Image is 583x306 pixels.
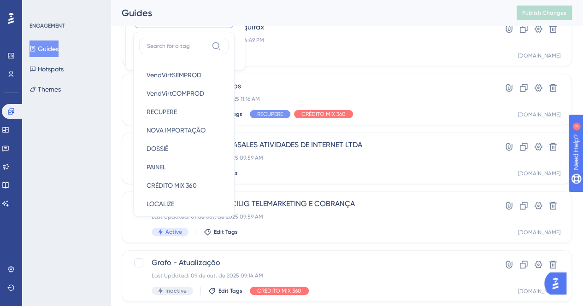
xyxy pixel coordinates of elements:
button: PAINEL [139,158,229,176]
span: LOCALIZE [147,198,174,209]
span: Alteração Negativação - Equifax [152,22,468,33]
iframe: UserGuiding AI Assistant Launcher [544,270,572,297]
button: Themes [29,81,61,98]
span: CRÉDITO MIX 360 [257,287,301,294]
span: CRÉDITO MIX 360 [301,110,346,118]
div: [DOMAIN_NAME] [518,288,560,295]
div: Last Updated: 01 de out. de 2025 09:59 AM [152,154,468,162]
span: NOVA IMPORTAÇÃO [147,125,206,136]
button: Guides [29,40,59,57]
div: [DOMAIN_NAME] [518,111,560,118]
div: Last Updated: 09 de out. de 2025 09:14 AM [152,272,468,279]
button: Publish Changes [517,6,572,20]
span: Grafo - Atualização [152,257,468,268]
span: [PERSON_NAME] - PLUG4SALES ATIVIDADES DE INTERNET LTDA [152,139,468,150]
input: Search for a tag [147,42,208,50]
span: Edit Tags [214,228,238,236]
span: Publish Changes [522,9,566,17]
span: Edit Tags [218,287,242,294]
div: Last Updated: 02 de out. de 2025 11:16 AM [152,95,468,103]
div: Last Updated: 01 de out. de 2025 09:59 AM [152,213,468,220]
div: Last Updated: 09 de out. de 2025 04:49 PM [152,36,468,44]
button: DOSSIÊ [139,139,229,158]
button: VendVirtSEMPROD [139,66,229,84]
div: [DOMAIN_NAME] [518,52,560,59]
span: RECUPERE [147,106,177,117]
span: VendVirtCOMPROD [147,88,204,99]
button: VendVirtCOMPROD [139,84,229,103]
button: RECUPERE [139,103,229,121]
span: VendVirtSEMPROD [147,69,201,81]
button: Hotspots [29,61,64,77]
span: CRÉDITO MIX 360 [147,180,197,191]
span: Inactive [165,287,187,294]
button: LOCALIZE [139,195,229,213]
button: NOVA IMPORTAÇÃO [139,121,229,139]
span: [PERSON_NAME] - CONCILIG TELEMARKETING E COBRANÇA [152,198,468,209]
button: Edit Tags [204,228,238,236]
div: [DOMAIN_NAME] [518,229,560,236]
div: ENGAGEMENT [29,22,65,29]
span: RECUPERE [257,110,283,118]
span: DOSSIÊ [147,143,168,154]
span: Need Help? [22,2,58,13]
div: [DOMAIN_NAME] [518,170,560,177]
span: Active [165,228,182,236]
button: CRÉDITO MIX 360 [139,176,229,195]
span: Mudança nomes produtos [152,81,468,92]
span: PAINEL [147,162,166,173]
button: Edit Tags [208,287,242,294]
div: 3 [64,5,67,12]
div: Guides [122,6,494,19]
